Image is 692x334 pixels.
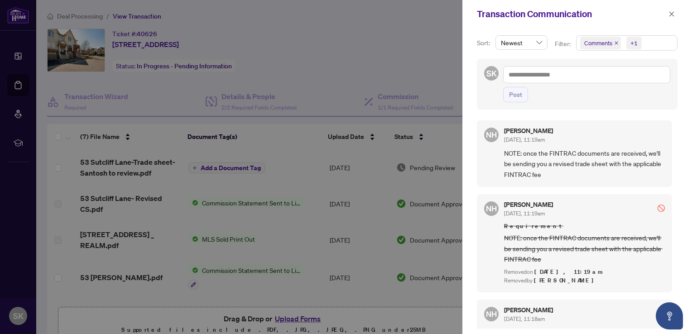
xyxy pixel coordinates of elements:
[503,87,528,102] button: Post
[584,38,612,48] span: Comments
[486,203,497,215] span: NH
[504,148,665,180] span: NOTE: once the FINTRAC documents are received, we'll be sending you a revised trade sheet with th...
[580,37,621,49] span: Comments
[504,315,545,322] span: [DATE], 11:18am
[504,268,665,277] div: Removed on
[504,307,553,313] h5: [PERSON_NAME]
[504,128,553,134] h5: [PERSON_NAME]
[630,38,638,48] div: +1
[477,7,666,21] div: Transaction Communication
[656,302,683,329] button: Open asap
[614,41,619,45] span: close
[486,67,497,80] span: SK
[534,277,599,284] span: [PERSON_NAME]
[486,129,497,141] span: NH
[486,308,497,320] span: NH
[504,201,553,208] h5: [PERSON_NAME]
[668,11,675,17] span: close
[504,136,545,143] span: [DATE], 11:19am
[504,233,665,264] span: NOTE: once the FINTRAC documents are received, we'll be sending you a revised trade sheet with th...
[555,39,572,49] p: Filter:
[501,36,542,49] span: Newest
[658,205,665,212] span: stop
[534,268,604,276] span: [DATE], 11:19am
[477,38,492,48] p: Sort:
[504,222,665,231] span: Requirement
[504,277,665,285] div: Removed by
[504,210,545,217] span: [DATE], 11:19am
